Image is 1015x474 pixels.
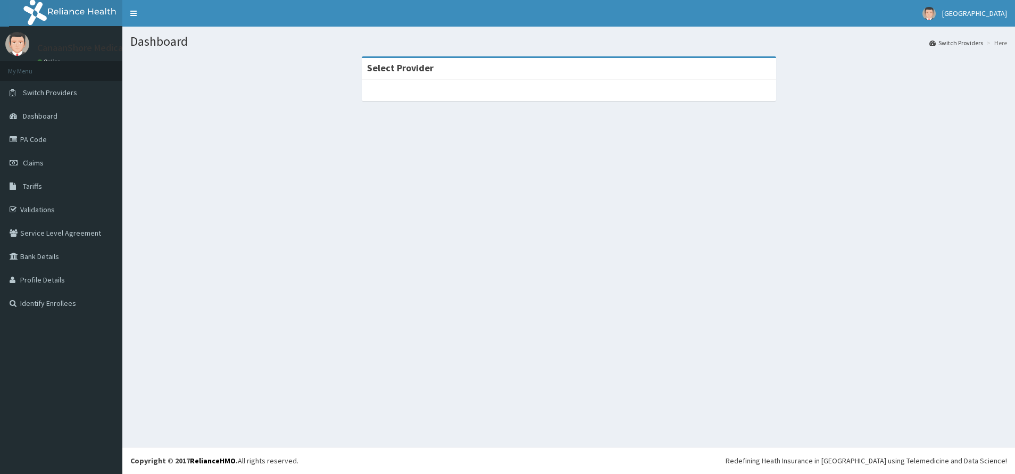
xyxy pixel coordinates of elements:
[190,456,236,465] a: RelianceHMO
[23,181,42,191] span: Tariffs
[367,62,434,74] strong: Select Provider
[922,7,936,20] img: User Image
[130,456,238,465] strong: Copyright © 2017 .
[23,111,57,121] span: Dashboard
[726,455,1007,466] div: Redefining Heath Insurance in [GEOGRAPHIC_DATA] using Telemedicine and Data Science!
[5,32,29,56] img: User Image
[37,43,176,53] p: CanaanShore Medical Diagnostics
[37,58,63,65] a: Online
[929,38,983,47] a: Switch Providers
[23,88,77,97] span: Switch Providers
[984,38,1007,47] li: Here
[23,158,44,168] span: Claims
[122,447,1015,474] footer: All rights reserved.
[130,35,1007,48] h1: Dashboard
[942,9,1007,18] span: [GEOGRAPHIC_DATA]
